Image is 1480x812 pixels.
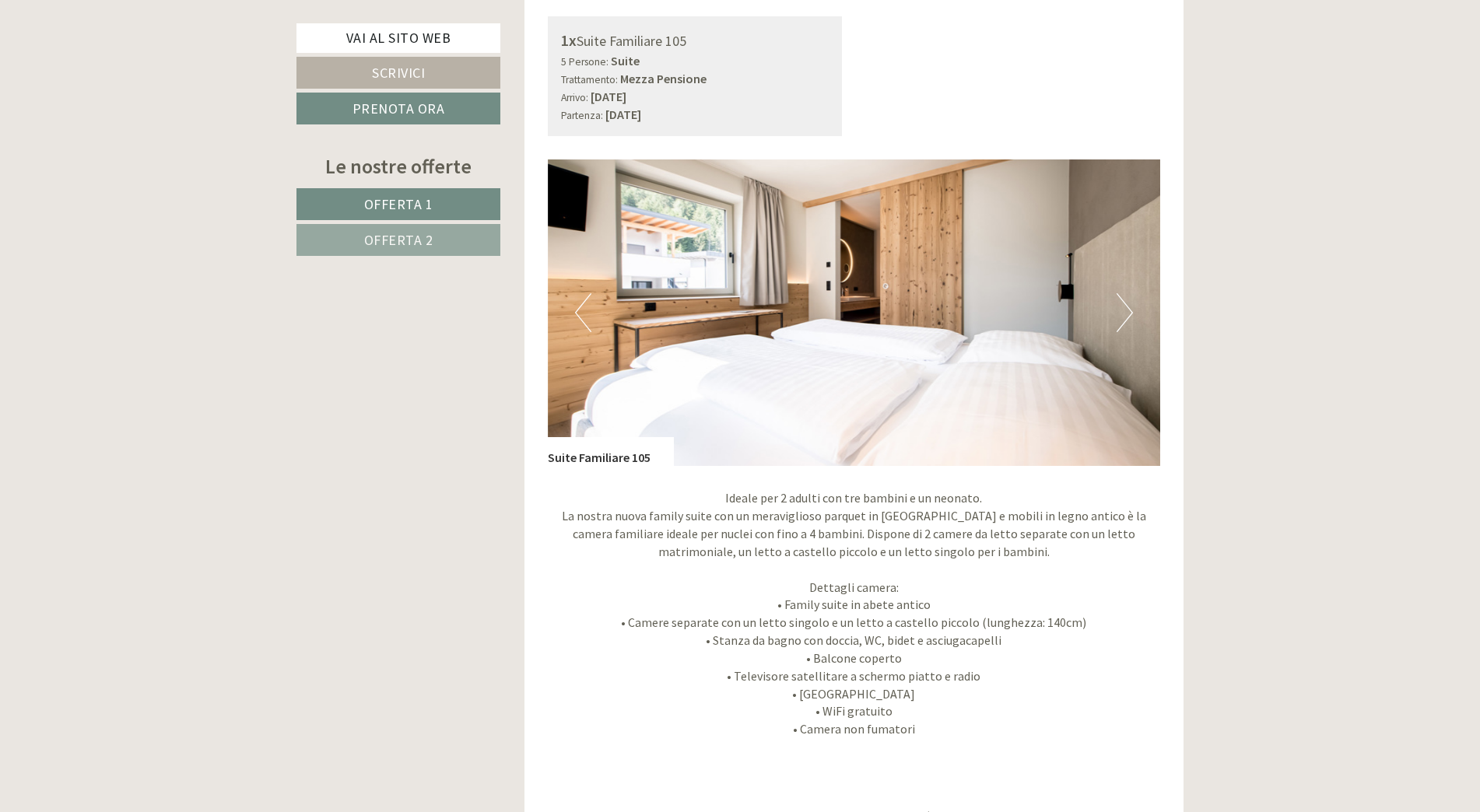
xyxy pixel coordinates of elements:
[605,107,641,122] b: [DATE]
[296,152,500,180] div: Le nostre offerte
[548,159,1161,466] img: image
[279,12,335,38] div: [DATE]
[384,45,590,58] div: Lei
[384,75,590,86] small: 10:35
[591,89,626,104] b: [DATE]
[296,23,500,53] a: Vai al sito web
[561,73,618,86] small: Trattamento:
[561,91,588,104] small: Arrivo:
[548,437,674,467] div: Suite Familiare 105
[364,231,433,249] span: Offerta 2
[611,53,640,68] b: Suite
[561,30,577,50] b: 1x
[561,30,829,52] div: Suite Familiare 105
[364,195,433,213] span: Offerta 1
[620,71,707,86] b: Mezza Pensione
[296,93,500,124] a: Prenota ora
[575,293,591,332] button: Previous
[377,42,601,89] div: Buon giorno, come possiamo aiutarla?
[296,57,500,89] a: Scrivici
[561,109,603,122] small: Partenza:
[561,55,608,68] small: 5 Persone:
[531,405,614,437] button: Invia
[1117,293,1133,332] button: Next
[548,489,1161,738] p: Ideale per 2 adulti con tre bambini e un neonato. La nostra nuova family suite con un meraviglios...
